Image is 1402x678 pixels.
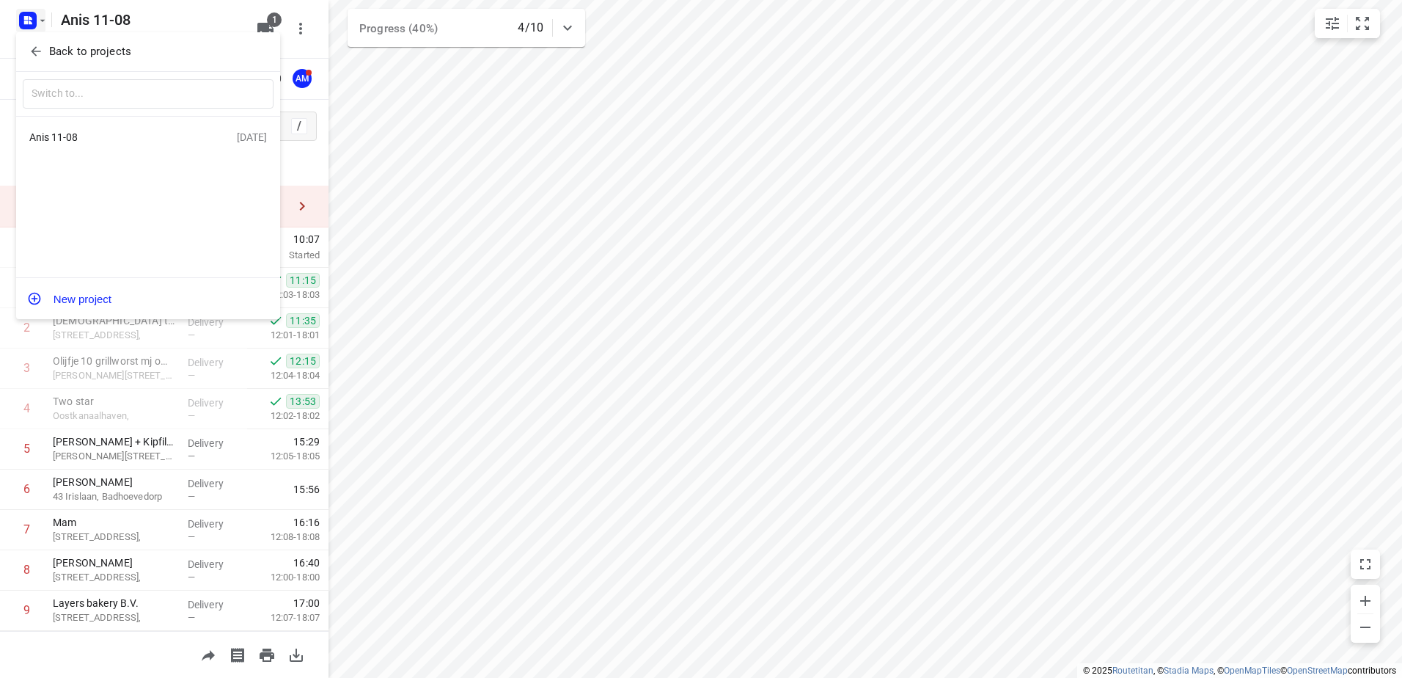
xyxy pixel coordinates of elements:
input: Switch to... [23,79,274,109]
button: New project [16,284,280,313]
p: Back to projects [49,43,131,60]
div: Anis 11-08[DATE] [16,123,280,151]
div: Anis 11-08 [29,131,198,143]
div: [DATE] [237,131,267,143]
button: Back to projects [23,40,274,64]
